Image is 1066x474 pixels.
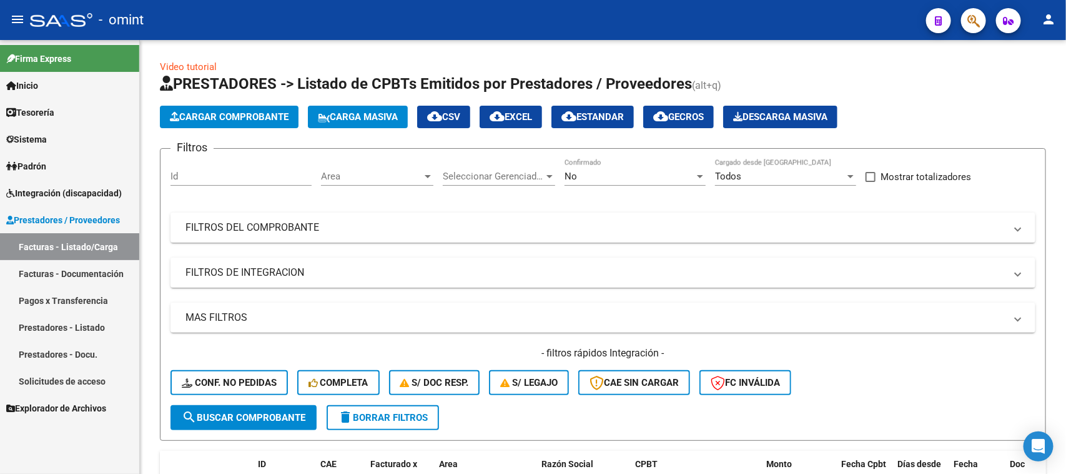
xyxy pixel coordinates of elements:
[182,377,277,388] span: Conf. no pedidas
[561,111,624,123] span: Estandar
[10,12,25,27] mat-icon: menu
[766,459,792,469] span: Monto
[308,106,408,128] button: Carga Masiva
[338,410,353,425] mat-icon: delete
[400,377,469,388] span: S/ Doc Resp.
[170,139,214,156] h3: Filtros
[185,266,1005,280] mat-panel-title: FILTROS DE INTEGRACION
[258,459,266,469] span: ID
[635,459,658,469] span: CPBT
[733,111,827,123] span: Descarga Masiva
[320,459,337,469] span: CAE
[480,106,542,128] button: EXCEL
[308,377,368,388] span: Completa
[182,412,305,423] span: Buscar Comprobante
[170,213,1035,243] mat-expansion-panel-header: FILTROS DEL COMPROBANTE
[500,377,558,388] span: S/ legajo
[99,6,144,34] span: - omint
[841,459,886,469] span: Fecha Cpbt
[417,106,470,128] button: CSV
[6,159,46,173] span: Padrón
[160,75,692,93] span: PRESTADORES -> Listado de CPBTs Emitidos por Prestadores / Proveedores
[427,111,460,123] span: CSV
[338,412,428,423] span: Borrar Filtros
[489,370,569,395] button: S/ legajo
[578,370,690,395] button: CAE SIN CARGAR
[541,459,593,469] span: Razón Social
[439,459,458,469] span: Area
[170,258,1035,288] mat-expansion-panel-header: FILTROS DE INTEGRACION
[590,377,679,388] span: CAE SIN CARGAR
[389,370,480,395] button: S/ Doc Resp.
[561,109,576,124] mat-icon: cloud_download
[653,109,668,124] mat-icon: cloud_download
[321,171,422,182] span: Area
[170,370,288,395] button: Conf. no pedidas
[1041,12,1056,27] mat-icon: person
[490,111,532,123] span: EXCEL
[327,405,439,430] button: Borrar Filtros
[6,401,106,415] span: Explorador de Archivos
[170,346,1035,360] h4: - filtros rápidos Integración -
[443,171,544,182] span: Seleccionar Gerenciador
[170,405,317,430] button: Buscar Comprobante
[170,111,289,123] span: Cargar Comprobante
[6,52,71,66] span: Firma Express
[6,186,122,200] span: Integración (discapacidad)
[723,106,837,128] button: Descarga Masiva
[1024,431,1054,461] div: Open Intercom Messenger
[711,377,780,388] span: FC Inválida
[643,106,714,128] button: Gecros
[692,79,721,91] span: (alt+q)
[723,106,837,128] app-download-masive: Descarga masiva de comprobantes (adjuntos)
[160,61,217,73] a: Video tutorial
[551,106,634,128] button: Estandar
[6,106,54,119] span: Tesorería
[6,133,47,146] span: Sistema
[490,109,505,124] mat-icon: cloud_download
[160,106,299,128] button: Cargar Comprobante
[185,221,1005,234] mat-panel-title: FILTROS DEL COMPROBANTE
[881,169,971,184] span: Mostrar totalizadores
[715,171,741,182] span: Todos
[297,370,380,395] button: Completa
[427,109,442,124] mat-icon: cloud_download
[318,111,398,123] span: Carga Masiva
[565,171,577,182] span: No
[185,311,1005,325] mat-panel-title: MAS FILTROS
[6,79,38,93] span: Inicio
[182,410,197,425] mat-icon: search
[699,370,791,395] button: FC Inválida
[6,213,120,227] span: Prestadores / Proveedores
[653,111,704,123] span: Gecros
[170,303,1035,333] mat-expansion-panel-header: MAS FILTROS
